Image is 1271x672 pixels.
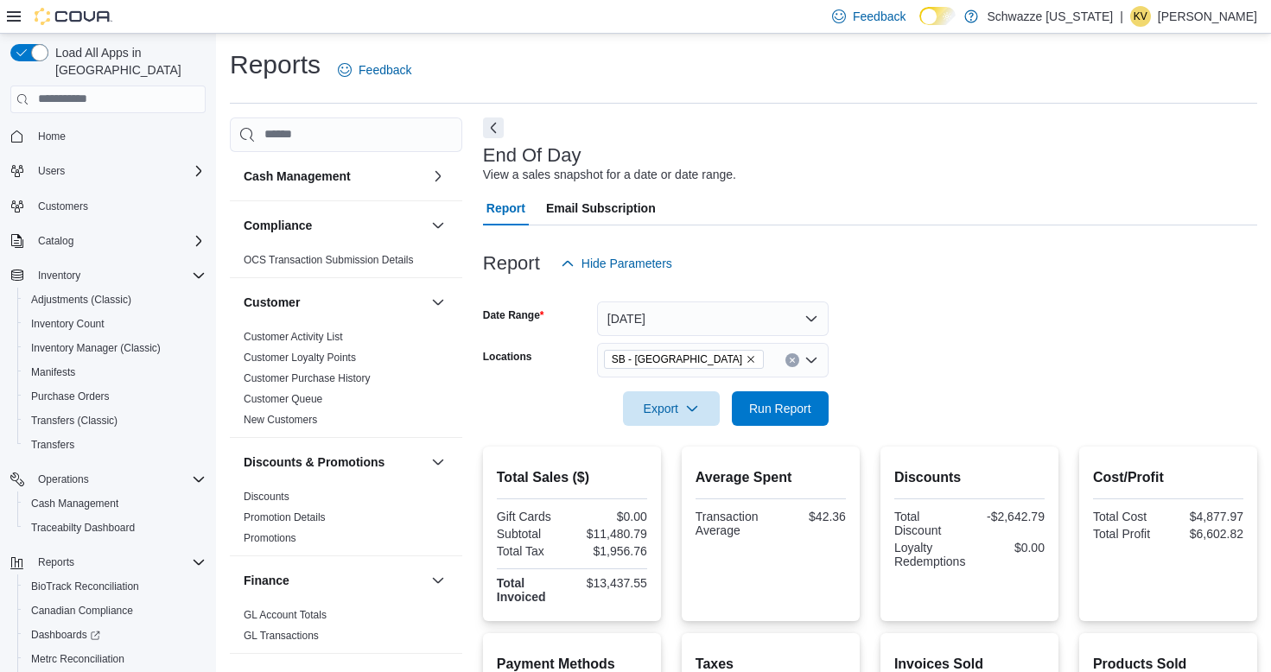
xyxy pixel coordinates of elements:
p: [PERSON_NAME] [1158,6,1257,27]
button: Cash Management [244,168,424,185]
span: Customer Activity List [244,330,343,344]
button: Canadian Compliance [17,599,213,623]
span: SB - [GEOGRAPHIC_DATA] [612,351,742,368]
span: New Customers [244,413,317,427]
a: Customer Activity List [244,331,343,343]
span: Cash Management [24,493,206,514]
button: Operations [31,469,96,490]
span: Transfers (Classic) [24,410,206,431]
span: Transfers [31,438,74,452]
button: Discounts & Promotions [244,453,424,471]
h3: Cash Management [244,168,351,185]
span: Report [486,191,525,225]
span: Inventory [31,265,206,286]
a: Metrc Reconciliation [24,649,131,669]
div: Loyalty Redemptions [894,541,966,568]
a: New Customers [244,414,317,426]
strong: Total Invoiced [497,576,546,604]
span: Email Subscription [546,191,656,225]
span: Metrc Reconciliation [31,652,124,666]
button: Transfers (Classic) [17,409,213,433]
h3: Report [483,253,540,274]
span: BioTrack Reconciliation [24,576,206,597]
span: Customers [38,200,88,213]
a: Home [31,126,73,147]
button: Remove SB - Garden City from selection in this group [746,354,756,365]
p: Schwazze [US_STATE] [987,6,1113,27]
button: Home [3,124,213,149]
h3: Customer [244,294,300,311]
div: $11,480.79 [575,527,647,541]
span: Promotions [244,531,296,545]
span: KV [1134,6,1147,27]
span: Reports [31,552,206,573]
div: $6,602.82 [1172,527,1243,541]
button: Adjustments (Classic) [17,288,213,312]
a: Feedback [331,53,418,87]
a: Purchase Orders [24,386,117,407]
span: Dashboards [31,628,100,642]
button: Transfers [17,433,213,457]
span: Inventory Manager (Classic) [31,341,161,355]
button: Finance [428,570,448,591]
button: BioTrack Reconciliation [17,574,213,599]
span: Cash Management [31,497,118,510]
button: Next [483,117,504,138]
a: Cash Management [24,493,125,514]
button: Reports [31,552,81,573]
h3: End Of Day [483,145,581,166]
button: Open list of options [804,353,818,367]
p: | [1120,6,1123,27]
span: Export [633,391,709,426]
button: Export [623,391,720,426]
button: Cash Management [17,491,213,516]
div: Total Profit [1093,527,1165,541]
button: Discounts & Promotions [428,452,448,472]
button: Manifests [17,360,213,384]
a: Traceabilty Dashboard [24,517,142,538]
span: Load All Apps in [GEOGRAPHIC_DATA] [48,44,206,79]
button: Catalog [31,231,80,251]
a: Dashboards [17,623,213,647]
span: Purchase Orders [31,390,110,403]
button: Customer [428,292,448,313]
span: Home [38,130,66,143]
span: Inventory Count [24,314,206,334]
div: View a sales snapshot for a date or date range. [483,166,736,184]
span: Inventory Count [31,317,105,331]
h2: Cost/Profit [1093,467,1243,488]
span: Canadian Compliance [24,600,206,621]
span: Operations [31,469,206,490]
a: Customer Loyalty Points [244,352,356,364]
div: Discounts & Promotions [230,486,462,555]
a: Canadian Compliance [24,600,140,621]
h3: Discounts & Promotions [244,453,384,471]
a: Customer Purchase History [244,372,371,384]
span: Transfers [24,434,206,455]
h3: Finance [244,572,289,589]
button: Clear input [785,353,799,367]
div: Customer [230,326,462,437]
label: Locations [483,350,532,364]
a: OCS Transaction Submission Details [244,254,414,266]
span: Dashboards [24,624,206,645]
span: GL Account Totals [244,608,327,622]
span: Manifests [31,365,75,379]
span: Users [38,164,65,178]
span: Customer Loyalty Points [244,351,356,365]
button: Cash Management [428,166,448,187]
button: Reports [3,550,213,574]
a: Transfers (Classic) [24,410,124,431]
span: SB - Garden City [604,350,764,369]
button: Run Report [732,391,829,426]
div: $0.00 [575,510,647,523]
a: Adjustments (Classic) [24,289,138,310]
h2: Total Sales ($) [497,467,647,488]
div: $0.00 [973,541,1045,555]
a: Manifests [24,362,82,383]
div: Transaction Average [696,510,767,537]
button: Inventory [3,263,213,288]
span: Purchase Orders [24,386,206,407]
img: Cova [35,8,112,25]
span: Canadian Compliance [31,604,133,618]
